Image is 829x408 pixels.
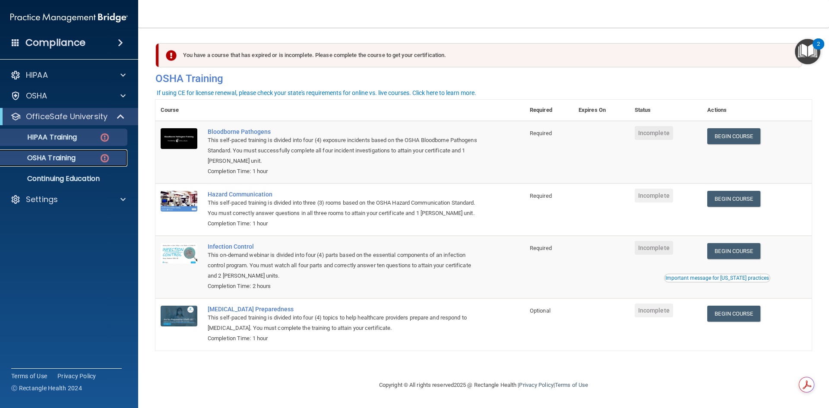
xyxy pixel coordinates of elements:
[208,128,481,135] a: Bloodborne Pathogens
[707,128,760,144] a: Begin Course
[155,100,203,121] th: Course
[519,382,553,388] a: Privacy Policy
[817,44,820,55] div: 2
[525,100,573,121] th: Required
[630,100,702,121] th: Status
[664,274,770,282] button: Read this if you are a dental practitioner in the state of CA
[208,281,481,291] div: Completion Time: 2 hours
[208,166,481,177] div: Completion Time: 1 hour
[57,372,96,380] a: Privacy Policy
[11,372,47,380] a: Terms of Use
[157,90,476,96] div: If using CE for license renewal, please check your state's requirements for online vs. live cours...
[530,130,552,136] span: Required
[208,243,481,250] a: Infection Control
[26,194,58,205] p: Settings
[795,39,820,64] button: Open Resource Center, 2 new notifications
[159,43,802,67] div: You have a course that has expired or is incomplete. Please complete the course to get your certi...
[10,194,126,205] a: Settings
[635,126,673,140] span: Incomplete
[10,9,128,26] img: PMB logo
[707,243,760,259] a: Begin Course
[208,250,481,281] div: This on-demand webinar is divided into four (4) parts based on the essential components of an inf...
[208,218,481,229] div: Completion Time: 1 hour
[530,245,552,251] span: Required
[573,100,630,121] th: Expires On
[11,384,82,392] span: Ⓒ Rectangle Health 2024
[6,154,76,162] p: OSHA Training
[26,111,108,122] p: OfficeSafe University
[530,193,552,199] span: Required
[10,70,126,80] a: HIPAA
[707,191,760,207] a: Begin Course
[208,333,481,344] div: Completion Time: 1 hour
[25,37,85,49] h4: Compliance
[166,50,177,61] img: exclamation-circle-solid-danger.72ef9ffc.png
[208,135,481,166] div: This self-paced training is divided into four (4) exposure incidents based on the OSHA Bloodborne...
[155,89,478,97] button: If using CE for license renewal, please check your state's requirements for online vs. live cours...
[26,91,47,101] p: OSHA
[26,70,48,80] p: HIPAA
[208,313,481,333] div: This self-paced training is divided into four (4) topics to help healthcare providers prepare and...
[635,304,673,317] span: Incomplete
[99,132,110,143] img: danger-circle.6113f641.png
[155,73,812,85] h4: OSHA Training
[6,133,77,142] p: HIPAA Training
[680,347,819,381] iframe: Drift Widget Chat Controller
[665,275,769,281] div: Important message for [US_STATE] practices
[99,153,110,164] img: danger-circle.6113f641.png
[702,100,812,121] th: Actions
[10,111,125,122] a: OfficeSafe University
[635,189,673,202] span: Incomplete
[555,382,588,388] a: Terms of Use
[6,174,123,183] p: Continuing Education
[208,198,481,218] div: This self-paced training is divided into three (3) rooms based on the OSHA Hazard Communication S...
[530,307,551,314] span: Optional
[208,306,481,313] a: [MEDICAL_DATA] Preparedness
[635,241,673,255] span: Incomplete
[10,91,126,101] a: OSHA
[326,371,641,399] div: Copyright © All rights reserved 2025 @ Rectangle Health | |
[707,306,760,322] a: Begin Course
[208,191,481,198] a: Hazard Communication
